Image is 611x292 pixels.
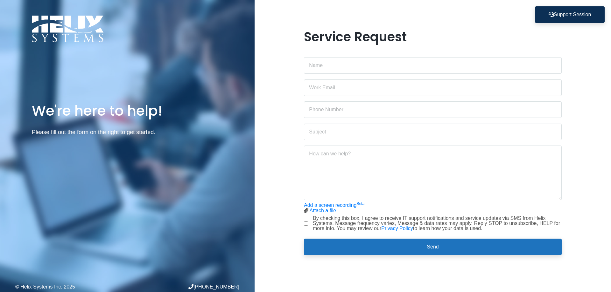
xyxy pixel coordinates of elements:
[304,79,562,96] input: Work Email
[32,15,104,42] img: Logo
[313,216,562,231] label: By checking this box, I agree to receive IT support notifications and service updates via SMS fro...
[304,202,364,208] a: Add a screen recordingBeta
[310,208,336,213] a: Attach a file
[356,201,364,206] sup: Beta
[304,101,562,118] input: Phone Number
[32,102,223,120] h1: We're here to help!
[535,6,605,23] button: Support Session
[304,29,562,44] h1: Service Request
[381,226,413,231] a: Privacy Policy
[127,284,239,289] div: [PHONE_NUMBER]
[15,284,127,289] div: © Helix Systems Inc. 2025
[304,239,562,255] button: Send
[304,57,562,74] input: Name
[32,128,223,137] p: Please fill out the form on the right to get started.
[304,124,562,140] input: Subject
